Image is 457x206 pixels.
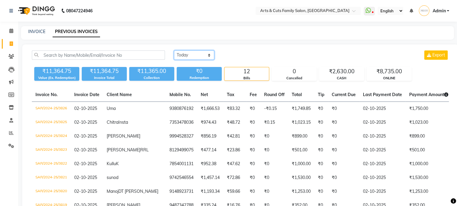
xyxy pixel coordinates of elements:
span: Invoice No. [35,92,58,97]
td: ₹1,666.53 [197,102,223,116]
td: ₹856.19 [197,129,223,143]
div: ₹2,630.00 [319,67,364,76]
td: ₹1,457.14 [197,171,223,185]
td: ₹0 [328,171,359,185]
span: 02-10-2025 [74,120,97,125]
td: ₹501.00 [288,143,314,157]
td: ₹0 [246,185,260,198]
input: Search by Name/Mobile/Email/Invoice No [32,50,165,60]
td: 02-10-2025 [359,116,406,129]
span: Net [201,92,208,97]
td: ₹0 [314,185,328,198]
span: Fee [250,92,257,97]
td: ₹83.32 [223,102,246,116]
td: ₹1,023.15 [288,116,314,129]
span: Tax [227,92,234,97]
div: CASH [319,76,364,81]
td: ₹0 [328,102,359,116]
span: 02-10-2025 [74,147,97,153]
td: ₹0 [246,157,260,171]
td: ₹0 [246,129,260,143]
div: 0 [272,67,316,76]
div: Invoice Total [82,75,127,80]
td: SAR/2024-25/3820 [32,185,71,198]
td: 02-10-2025 [359,143,406,157]
img: Admin [419,5,429,16]
td: ₹1,253.00 [288,185,314,198]
span: K [116,161,119,166]
td: ₹1,750.00 [406,102,452,116]
div: Value (Ex. Redemption) [34,75,79,80]
td: ₹0 [328,185,359,198]
td: SAR/2024-25/3823 [32,143,71,157]
div: Cancelled [272,76,316,81]
td: ₹0 [260,129,288,143]
td: ₹974.43 [197,116,223,129]
td: ₹0 [328,157,359,171]
div: 12 [224,67,269,76]
td: 8129499075 [166,143,197,157]
td: ₹1,193.34 [197,185,223,198]
td: 9148923731 [166,185,197,198]
td: ₹477.14 [197,143,223,157]
span: Kullu [107,161,116,166]
td: SAR/2024-25/3824 [32,129,71,143]
td: 02-10-2025 [359,102,406,116]
span: Tip [318,92,324,97]
td: ₹0 [314,143,328,157]
span: [PERSON_NAME] [107,133,140,139]
span: 02-10-2025 [74,189,97,194]
td: ₹899.00 [288,129,314,143]
span: Chitra [107,120,118,125]
a: PREVIOUS INVOICES [53,26,100,37]
td: ₹0 [314,171,328,185]
td: ₹1,530.00 [406,171,452,185]
span: 02-10-2025 [74,161,97,166]
div: ₹11,365.00 [129,67,174,75]
td: SAR/2024-25/3826 [32,102,71,116]
td: ₹0.15 [260,116,288,129]
td: ₹1,530.00 [288,171,314,185]
td: 02-10-2025 [359,185,406,198]
div: Bills [224,76,269,81]
td: -₹0.15 [260,102,288,116]
td: 7854001131 [166,157,197,171]
span: sunod [107,175,118,180]
td: ₹0 [314,116,328,129]
td: 02-10-2025 [359,129,406,143]
span: Last Payment Date [363,92,402,97]
span: Round Off [264,92,285,97]
span: RRL [140,147,149,153]
span: Admin [432,8,446,14]
div: Collection [129,75,174,80]
td: ₹0 [328,116,359,129]
td: ₹0 [246,102,260,116]
td: ₹1,000.00 [288,157,314,171]
img: logo [15,2,56,19]
span: 02-10-2025 [74,133,97,139]
td: ₹0 [260,143,288,157]
button: Export [424,50,448,60]
td: SAR/2024-25/3825 [32,116,71,129]
span: Uma [107,106,116,111]
td: ₹0 [314,157,328,171]
span: Manoj [107,189,118,194]
td: ₹72.86 [223,171,246,185]
td: ₹501.00 [406,143,452,157]
a: INVOICE [28,29,45,34]
div: ₹0 [177,67,222,75]
span: Total [292,92,302,97]
td: 02-10-2025 [359,157,406,171]
span: 02-10-2025 [74,175,97,180]
td: ₹1,749.85 [288,102,314,116]
span: [PERSON_NAME] [107,147,140,153]
div: Redemption [177,75,222,80]
td: ₹0 [314,102,328,116]
span: 02-10-2025 [74,106,97,111]
td: SAR/2024-25/3821 [32,171,71,185]
span: Payment Amount [409,92,448,97]
td: ₹0 [260,157,288,171]
td: ₹1,023.00 [406,116,452,129]
td: ₹59.66 [223,185,246,198]
td: ₹1,253.00 [406,185,452,198]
